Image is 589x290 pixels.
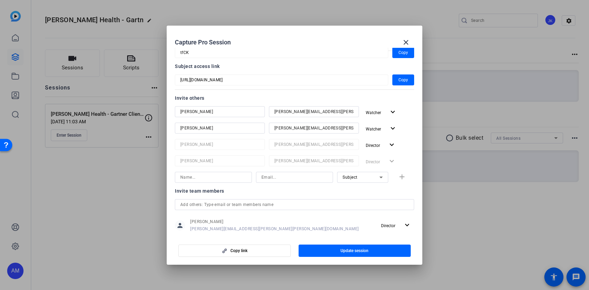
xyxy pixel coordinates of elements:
input: Name... [180,173,246,181]
input: Session OTP [180,49,383,57]
button: Update session [299,245,411,257]
input: Name... [180,108,259,116]
button: Director [378,219,414,232]
span: Director [366,143,380,148]
span: Copy [398,76,408,84]
input: Email... [274,108,353,116]
span: Copy [398,49,408,57]
button: Watcher [363,123,400,135]
button: Copy [392,74,414,85]
button: Watcher [363,106,400,119]
span: Director [381,223,395,228]
span: [PERSON_NAME][EMAIL_ADDRESS][PERSON_NAME][PERSON_NAME][DOMAIN_NAME] [190,226,359,232]
span: Copy link [230,248,247,253]
input: Name... [180,140,259,149]
div: Invite team members [175,187,414,195]
span: Watcher [366,110,381,115]
input: Name... [180,124,259,132]
mat-icon: expand_more [389,108,397,116]
input: Session OTP [180,76,383,84]
mat-icon: expand_more [403,221,411,230]
input: Add others: Type email or team members name [180,201,409,209]
mat-icon: close [402,38,410,46]
input: Email... [274,140,353,149]
div: Capture Pro Session [175,34,414,51]
input: Email... [261,173,328,181]
input: Email... [274,157,353,165]
mat-icon: expand_more [388,141,396,149]
mat-icon: expand_more [389,124,397,133]
input: Name... [180,157,259,165]
mat-icon: person [175,220,185,231]
span: Subject [343,175,358,180]
button: Director [363,139,399,151]
div: Invite others [175,94,414,102]
button: Copy [392,47,414,58]
span: Watcher [366,127,381,132]
span: Update session [341,248,368,253]
span: [PERSON_NAME] [190,219,359,224]
div: Subject access link [175,62,414,70]
button: Copy link [178,245,291,257]
input: Email... [274,124,353,132]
